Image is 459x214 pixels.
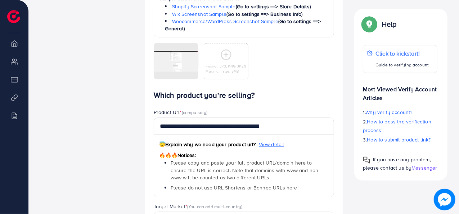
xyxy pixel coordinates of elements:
img: image [434,189,455,210]
p: Maximum size: 5MB [206,69,247,74]
span: Explain why we need your product url? [159,141,256,148]
a: Shopify Screenshot Sample [172,3,236,10]
img: Popup guide [363,156,370,163]
span: Notices: [159,152,196,159]
h4: Which product you’re selling? [154,91,334,100]
p: 2. [363,117,437,134]
p: Help [382,19,397,28]
p: Most Viewed Verify Account Articles [363,79,437,102]
p: 1. [363,108,437,116]
a: Wix Screenshot Sample [172,10,226,18]
span: (compulsory) [182,109,208,115]
p: 3. [363,135,437,144]
span: (Go to settings ==> General) [165,18,321,32]
img: img uploaded [154,51,198,72]
p: Click to kickstart! [375,49,429,57]
p: Guide to verifying account [375,60,429,69]
span: 🔥🔥🔥 [159,152,177,159]
span: Please copy and paste your full product URL/domain here to ensure the URL is correct. Note that d... [171,160,320,182]
img: Popup guide [363,17,376,30]
span: How to submit product link? [367,136,431,143]
img: logo [7,10,20,23]
span: (You can add multi-country) [187,204,242,210]
span: (Go to settings ==> Business Info) [226,10,302,18]
label: Target Market [154,203,243,210]
span: Why verify account? [366,108,413,115]
p: Format: JPG, PNG, JPEG [206,64,247,69]
span: If you have any problem, please contact us by [363,156,431,171]
a: Woocommerce/WordPress Screenshot Sample [172,18,278,25]
span: (Go to settings ==> Store Details) [236,3,311,10]
span: Messenger [411,164,437,171]
span: View detail [259,141,284,148]
span: How to pass the verification process [363,118,431,134]
label: Product Url [154,109,208,116]
span: Please do not use URL Shortens or Banned URLs here! [171,184,298,192]
span: 😇 [159,141,165,148]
